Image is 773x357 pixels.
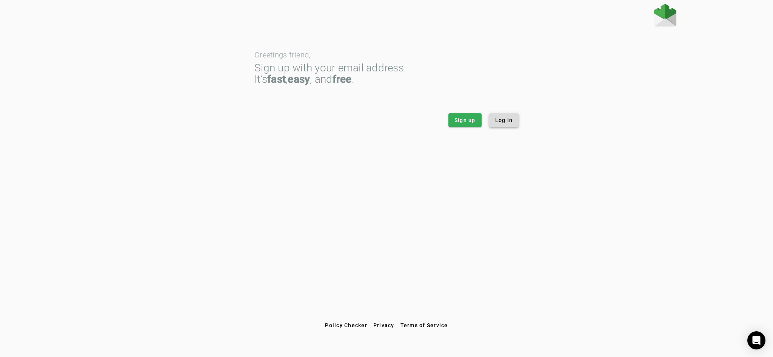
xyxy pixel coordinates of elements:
[373,322,394,328] span: Privacy
[254,51,519,59] div: Greetings friend,
[489,113,519,127] button: Log in
[267,73,286,85] strong: fast
[397,318,451,332] button: Terms of Service
[322,318,370,332] button: Policy Checker
[325,322,367,328] span: Policy Checker
[333,73,352,85] strong: free
[400,322,448,328] span: Terms of Service
[454,116,476,124] span: Sign up
[654,4,676,26] img: Fraudmarc Logo
[288,73,310,85] strong: easy
[370,318,397,332] button: Privacy
[747,331,765,349] div: Open Intercom Messenger
[495,116,513,124] span: Log in
[448,113,482,127] button: Sign up
[254,62,519,85] div: Sign up with your email address. It’s , , and .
